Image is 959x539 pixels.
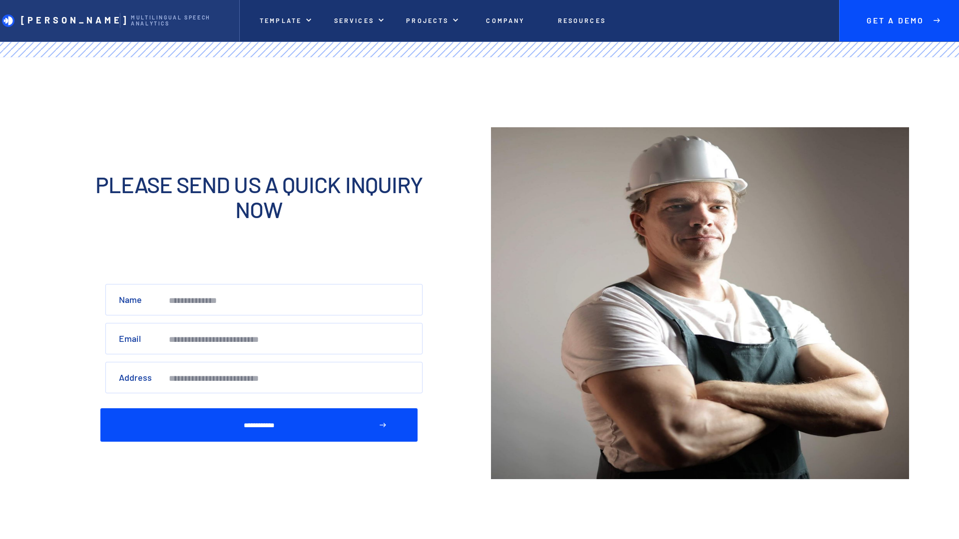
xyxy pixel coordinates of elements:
p: Get A Demo [858,16,933,25]
label: Address [119,372,152,383]
p: [PERSON_NAME] [21,15,129,26]
p: Please send us a quick inquiry now [90,172,428,222]
img: Construction and renovation webflow template sample image [491,127,910,479]
p: Resources [558,17,606,24]
p: Template [260,17,302,24]
p: Company [486,17,525,24]
form: Inquiry form [90,284,428,442]
label: Email [119,333,141,344]
p: Services [334,17,374,24]
p: Projects [406,17,449,24]
p: Multilingual Speech analytics [131,14,228,27]
label: Name [119,294,142,305]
